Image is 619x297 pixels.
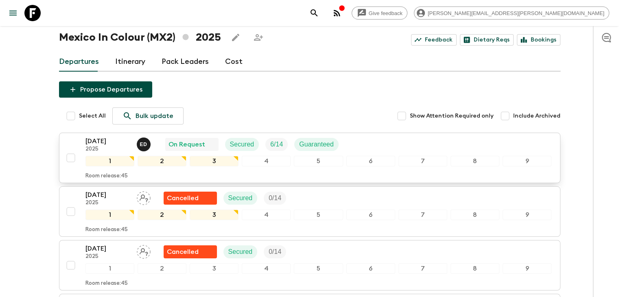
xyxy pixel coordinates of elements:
div: Trip Fill [265,138,288,151]
a: Departures [59,52,99,72]
button: menu [5,5,21,21]
span: Share this itinerary [250,29,267,46]
p: 2025 [85,146,130,153]
h1: Mexico In Colour (MX2) 2025 [59,29,221,46]
p: 2025 [85,253,130,260]
p: 0 / 14 [269,247,281,257]
div: Trip Fill [264,245,286,258]
a: Cost [225,52,243,72]
div: 9 [503,156,551,166]
p: [DATE] [85,136,130,146]
div: 5 [294,210,343,220]
p: Room release: 45 [85,227,128,233]
a: Bulk update [112,107,184,124]
div: 3 [190,156,238,166]
button: [DATE]2025Assign pack leaderFlash Pack cancellationSecuredTrip Fill123456789Room release:45 [59,186,560,237]
div: 6 [346,263,395,274]
span: Include Archived [513,112,560,120]
button: [DATE]2025Ernesto Deciga AlcàntaraOn RequestSecuredTrip FillGuaranteed123456789Room release:45 [59,133,560,183]
p: Secured [230,140,254,149]
button: search adventures [306,5,322,21]
div: 3 [190,210,238,220]
p: 0 / 14 [269,193,281,203]
div: Secured [225,138,259,151]
div: 2 [138,210,186,220]
span: Show Attention Required only [410,112,494,120]
span: Select All [79,112,106,120]
div: 9 [503,263,551,274]
p: Cancelled [167,193,199,203]
div: 4 [242,263,291,274]
p: [DATE] [85,244,130,253]
a: Itinerary [115,52,145,72]
div: 1 [85,263,134,274]
div: 4 [242,156,291,166]
a: Pack Leaders [162,52,209,72]
div: 3 [190,263,238,274]
button: Edit this itinerary [227,29,244,46]
div: 2 [138,263,186,274]
div: 4 [242,210,291,220]
p: Room release: 45 [85,173,128,179]
span: Assign pack leader [137,194,151,200]
span: Assign pack leader [137,247,151,254]
div: 5 [294,156,343,166]
span: Ernesto Deciga Alcàntara [137,140,152,146]
div: Flash Pack cancellation [164,245,217,258]
div: 8 [451,210,499,220]
p: 6 / 14 [270,140,283,149]
div: 1 [85,156,134,166]
div: Secured [223,245,258,258]
div: 8 [451,156,499,166]
span: Give feedback [364,10,407,16]
div: 6 [346,156,395,166]
div: 7 [398,263,447,274]
a: Bookings [517,34,560,46]
div: 5 [294,263,343,274]
div: 9 [503,210,551,220]
p: Bulk update [136,111,173,121]
p: Secured [228,247,253,257]
a: Feedback [411,34,457,46]
p: Room release: 45 [85,280,128,287]
span: [PERSON_NAME][EMAIL_ADDRESS][PERSON_NAME][DOMAIN_NAME] [423,10,609,16]
p: Cancelled [167,247,199,257]
p: Secured [228,193,253,203]
div: Secured [223,192,258,205]
div: 1 [85,210,134,220]
div: 6 [346,210,395,220]
a: Give feedback [352,7,407,20]
div: Flash Pack cancellation [164,192,217,205]
div: 7 [398,156,447,166]
p: Guaranteed [299,140,334,149]
div: [PERSON_NAME][EMAIL_ADDRESS][PERSON_NAME][DOMAIN_NAME] [414,7,609,20]
div: Trip Fill [264,192,286,205]
a: Dietary Reqs [460,34,514,46]
p: On Request [168,140,205,149]
button: ED [137,138,152,151]
div: 7 [398,210,447,220]
p: 2025 [85,200,130,206]
p: E D [140,141,147,148]
p: [DATE] [85,190,130,200]
button: [DATE]2025Assign pack leaderFlash Pack cancellationSecuredTrip Fill123456789Room release:45 [59,240,560,290]
div: 2 [138,156,186,166]
div: 8 [451,263,499,274]
button: Propose Departures [59,81,152,98]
